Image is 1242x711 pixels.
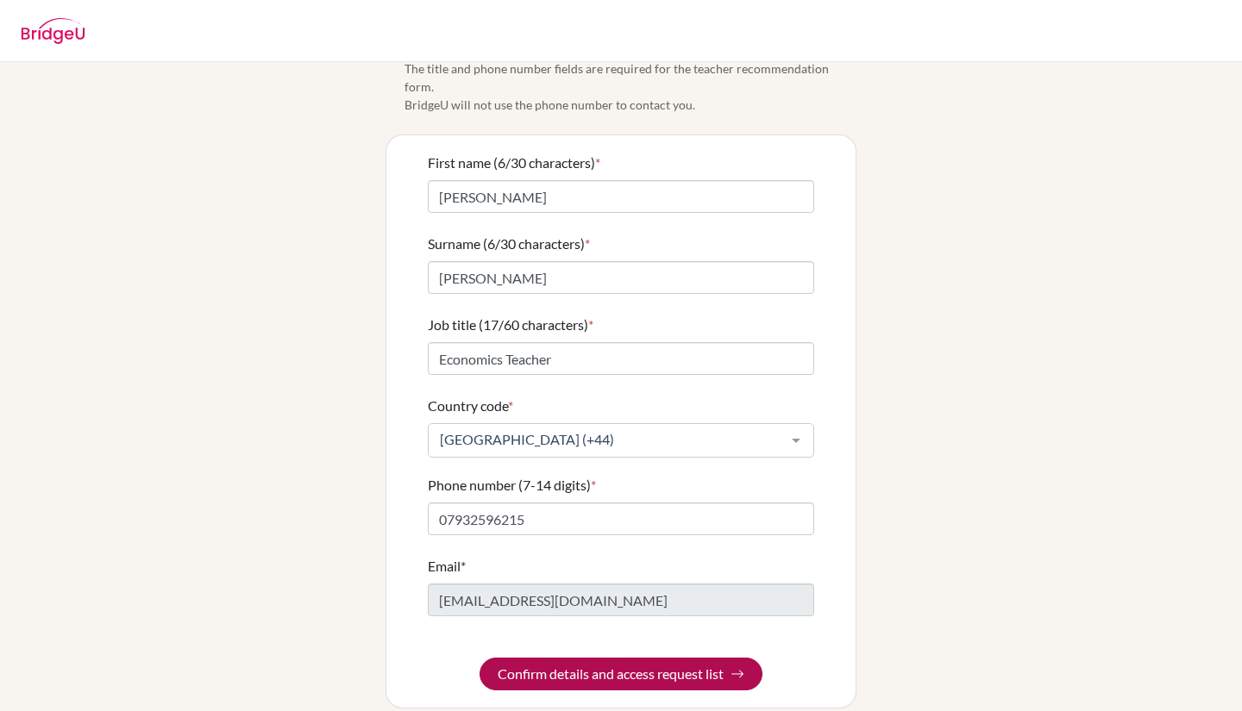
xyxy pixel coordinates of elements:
[428,180,814,213] input: Enter your first name
[428,234,590,254] label: Surname (6/30 characters)
[21,18,85,44] img: BridgeU logo
[731,667,744,681] img: Arrow right
[428,261,814,294] input: Enter your surname
[428,556,466,577] label: Email*
[428,342,814,375] input: Enter your job title
[436,431,779,448] span: [GEOGRAPHIC_DATA] (+44)
[428,315,593,335] label: Job title (17/60 characters)
[405,23,856,114] span: Please confirm your profile details first so that you won’t need to input in each teacher recomme...
[428,153,600,173] label: First name (6/30 characters)
[480,658,762,690] button: Confirm details and access request list
[428,396,513,416] label: Country code
[428,475,596,496] label: Phone number (7-14 digits)
[428,502,814,535] input: Enter your number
